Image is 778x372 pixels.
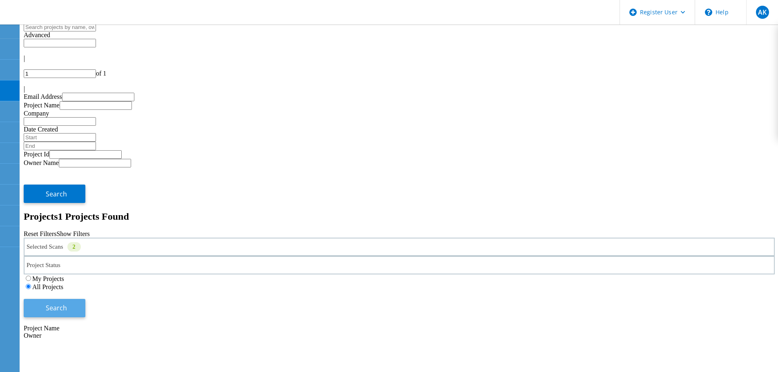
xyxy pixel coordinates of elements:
label: Email Address [24,93,62,100]
div: Project Status [24,256,775,274]
label: Owner Name [24,159,59,166]
input: Start [24,133,96,142]
div: | [24,85,775,93]
span: Search [46,189,67,198]
label: Company [24,110,49,117]
div: Selected Scans [24,238,775,256]
span: AK [758,9,767,16]
label: Project Name [24,102,60,109]
label: My Projects [32,275,64,282]
label: Project Id [24,151,49,158]
a: Live Optics Dashboard [8,16,96,23]
div: 2 [67,242,81,252]
div: Owner [24,332,775,339]
input: End [24,142,96,150]
a: Reset Filters [24,230,56,237]
a: Show Filters [56,230,89,237]
span: Search [46,303,67,312]
div: | [24,55,775,62]
span: of 1 [96,70,106,77]
label: Date Created [24,126,58,133]
label: All Projects [32,283,63,290]
span: Advanced [24,31,50,38]
button: Search [24,299,85,317]
button: Search [24,185,85,203]
svg: \n [705,9,712,16]
span: 1 Projects Found [58,211,129,222]
div: Project Name [24,325,775,332]
input: Search projects by name, owner, ID, company, etc [24,23,96,31]
b: Projects [24,211,58,222]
